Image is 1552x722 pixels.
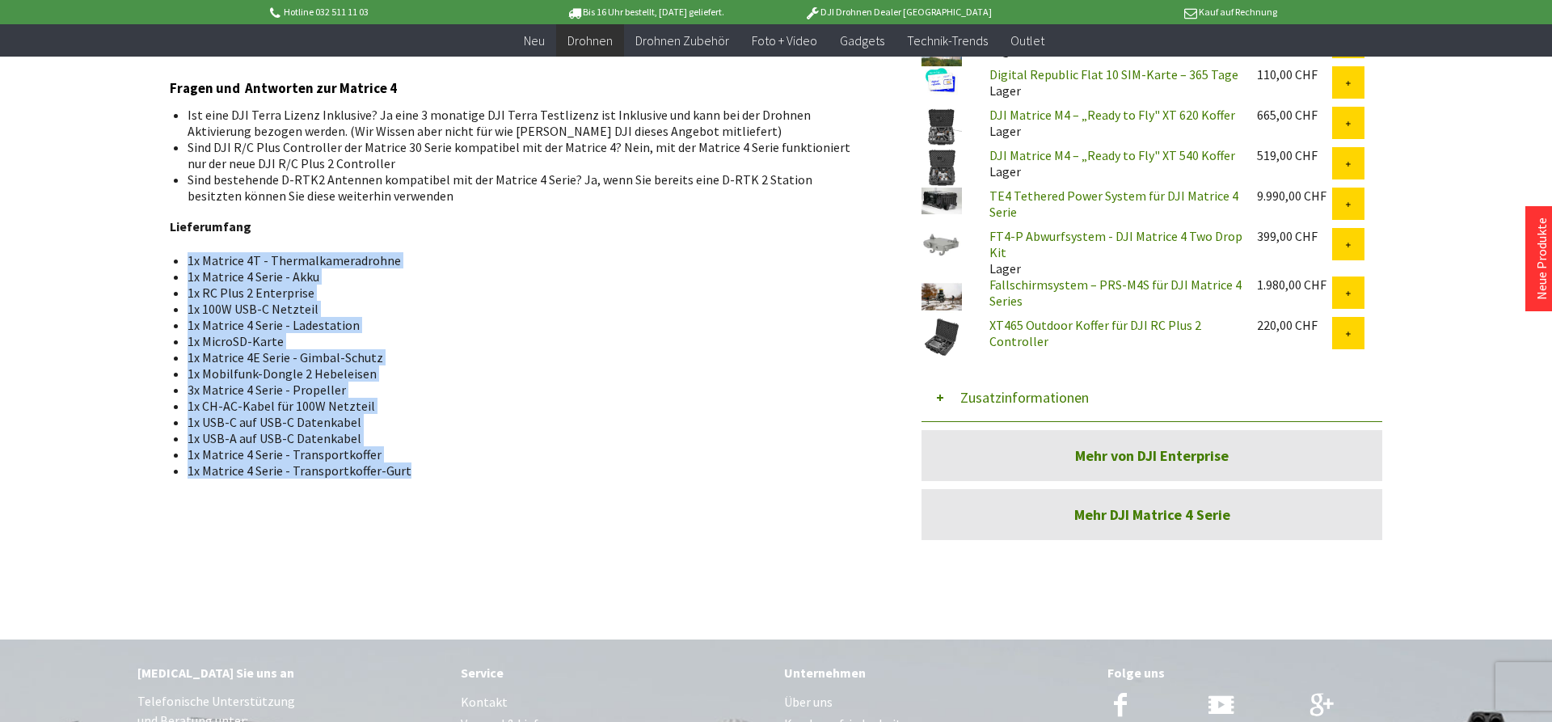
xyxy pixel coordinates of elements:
li: 1x Matrice 4T - Thermalkameradrohne [188,252,860,268]
span: Foto + Video [752,32,817,49]
div: Lager [976,66,1244,99]
a: Kontakt [461,691,768,713]
a: DJI Matrice M4 – „Ready to Fly" XT 540 Koffer [989,147,1235,163]
li: 1x CH-AC-Kabel für 100W Netzteil [188,398,860,414]
a: Outlet [999,24,1056,57]
span: Outlet [1010,32,1044,49]
div: Service [461,662,768,683]
div: Unternehmen [784,662,1091,683]
a: Neu [512,24,556,57]
a: Drohnen [556,24,624,57]
p: Hotline 032 511 11 03 [267,2,519,22]
strong: Lieferumfang [170,218,251,234]
div: 9.990,00 CHF [1257,188,1332,204]
img: Digital Republic Flat 10 SIM-Karte – 365 Tage [921,66,962,95]
img: FT4-P Abwurfsystem - DJI Matrice 4 Two Drop Kit [921,228,962,268]
div: 110,00 CHF [1257,66,1332,82]
a: Drohnen Zubehör [624,24,740,57]
span: Drohnen [567,32,613,49]
div: Folge uns [1107,662,1415,683]
div: [MEDICAL_DATA] Sie uns an [137,662,445,683]
div: 519,00 CHF [1257,147,1332,163]
li: Ist eine DJI Terra Lizenz Inklusive? Ja eine 3 monatige DJI Terra Testlizenz ist Inklusive und ka... [188,107,860,139]
li: 1x Matrice 4 Serie - Ladestation [188,317,860,333]
li: 1x Matrice 4E Serie - Gimbal-Schutz [188,349,860,365]
a: TE4 Tethered Power System für DJI Matrice 4 Serie [989,188,1238,220]
img: DJI Matrice M4 – „Ready to Fly [921,107,962,147]
li: Sind bestehende D-RTK2 Antennen kompatibel mit der Matrice 4 Serie? Ja, wenn Sie bereits eine D-R... [188,171,860,204]
a: Mehr DJI Matrice 4 Serie [921,489,1382,540]
p: Bis 16 Uhr bestellt, [DATE] geliefert. [519,2,771,22]
li: Sind DJI R/C Plus Controller der Matrice 30 Serie kompatibel mit der Matrice 4? Nein, mit der Mat... [188,139,860,171]
a: Neue Produkte [1533,217,1550,300]
div: 1.980,00 CHF [1257,277,1332,293]
li: 1x USB-C auf USB-C Datenkabel [188,414,860,430]
img: DJI Matrice M4 – „Ready to Fly [921,147,962,188]
a: XT465 Outdoor Koffer für DJI RC Plus 2 Controller [989,317,1201,349]
a: DJI Matrice M4 – „Ready to Fly" XT 620 Koffer [989,107,1235,123]
li: 1x Matrice 4 Serie - Transportkoffer [188,446,860,462]
span: Drohnen Zubehör [635,32,729,49]
div: 399,00 CHF [1257,228,1332,244]
li: 3x Matrice 4 Serie - Propeller [188,382,860,398]
li: 1x Matrice 4 Serie - Transportkoffer-Gurt [188,462,860,479]
img: Fallschirmsystem – PRS-M4S für DJI Matrice 4 Series [921,277,962,317]
li: 1x Matrice 4 Serie - Akku [188,268,860,285]
span: Neu [524,32,545,49]
p: DJI Drohnen Dealer [GEOGRAPHIC_DATA] [772,2,1024,22]
span: Technik-Trends [907,32,988,49]
p: Kauf auf Rechnung [1024,2,1276,22]
button: Zusatzinformationen [921,374,1382,422]
span: Gadgets [840,32,884,49]
div: Lager [976,147,1244,179]
li: 1x USB-A auf USB-C Datenkabel [188,430,860,446]
div: 220,00 CHF [1257,317,1332,333]
a: Mehr von DJI Enterprise [921,430,1382,481]
a: Über uns [784,691,1091,713]
a: Digital Republic Flat 10 SIM-Karte – 365 Tage [989,66,1238,82]
div: Lager [976,228,1244,277]
div: Lager [976,107,1244,139]
a: Fallschirmsystem – PRS-M4S für DJI Matrice 4 Series [989,277,1242,309]
h3: Fragen und Antworten zur Matrice 4 [170,78,873,99]
a: Gadgets [829,24,896,57]
div: 665,00 CHF [1257,107,1332,123]
li: 1x RC Plus 2 Enterprise [188,285,860,301]
li: 1x MicroSD-Karte [188,333,860,349]
li: 1x 100W USB-C Netzteil [188,301,860,317]
a: FT4-P Abwurfsystem - DJI Matrice 4 Two Drop Kit [989,228,1242,260]
a: Foto + Video [740,24,829,57]
img: XT465 Outdoor Koffer für DJI RC Plus 2 Controller [921,317,962,357]
a: Technik-Trends [896,24,999,57]
img: TE4 Tethered Power System für DJI Matrice 4 Serie [921,188,962,214]
li: 1x Mobilfunk-Dongle 2 Hebeleisen [188,365,860,382]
